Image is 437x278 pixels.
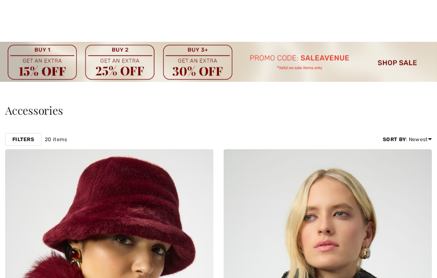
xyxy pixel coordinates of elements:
span: Accessories [5,103,63,118]
div: : Newest [383,136,432,143]
iframe: Opens a widget where you can find more information [408,216,428,237]
strong: Filters [12,136,34,143]
strong: Sort By [383,136,406,142]
span: 20 items [45,136,67,143]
